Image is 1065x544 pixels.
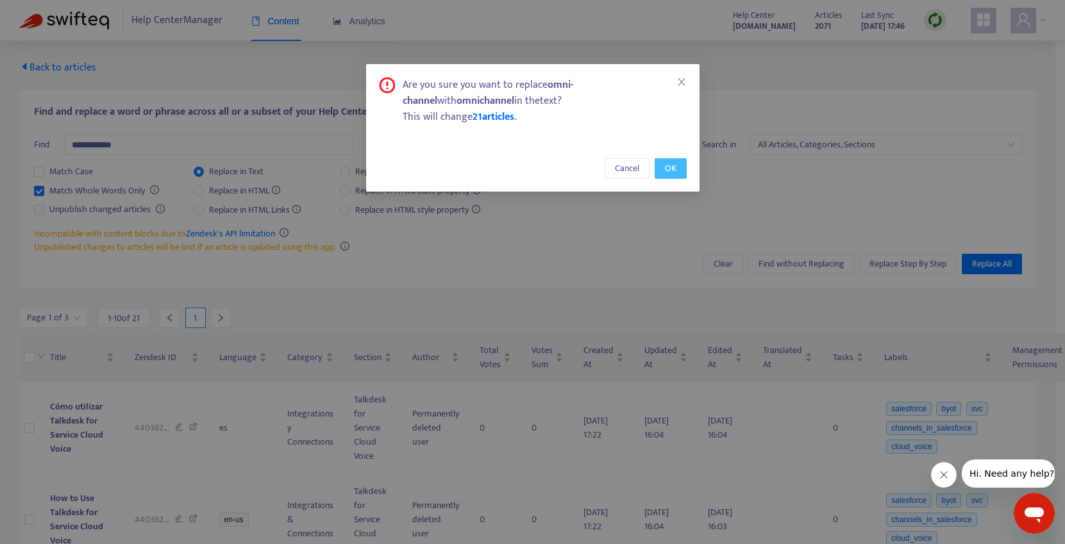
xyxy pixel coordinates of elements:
[457,92,514,110] b: omnichannel
[675,75,689,89] button: Close
[655,158,687,179] button: OK
[962,459,1055,488] iframe: Message from company
[605,158,650,179] button: Cancel
[615,161,639,176] span: Cancel
[403,76,573,110] b: omni-channel
[1014,493,1055,534] iframe: Button to launch messaging window
[403,109,687,125] div: This will change .
[665,161,676,176] span: OK
[403,77,687,109] div: Are you sure you want to replace with in the text ?
[931,462,957,488] iframe: Close message
[676,77,687,87] span: close
[473,108,514,126] span: 21 articles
